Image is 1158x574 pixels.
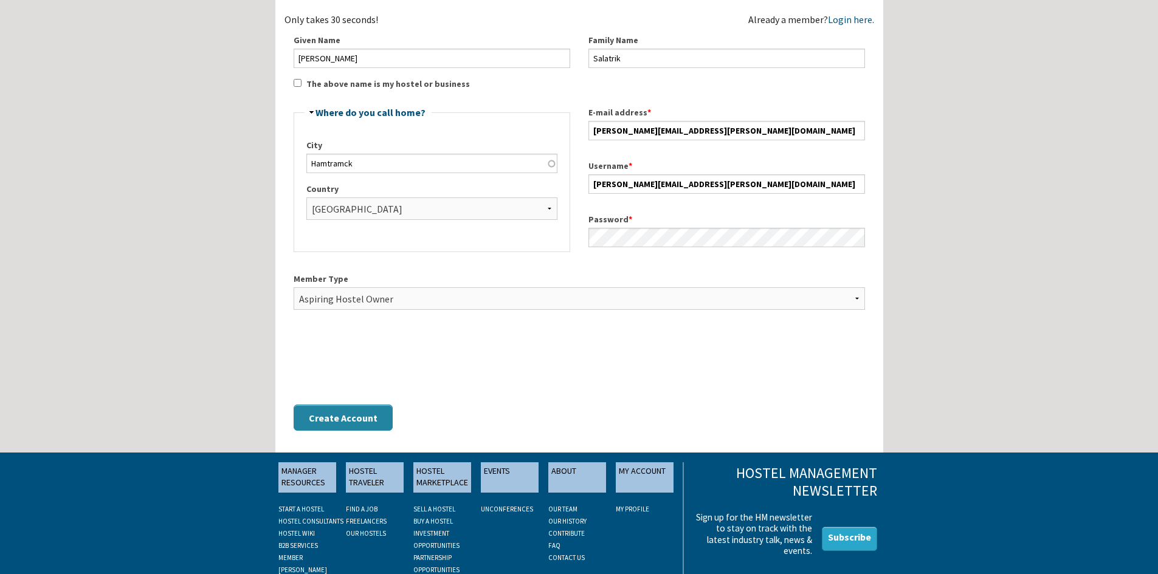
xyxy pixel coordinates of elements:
a: SELL A HOSTEL [413,505,455,513]
a: OUR TEAM [548,505,577,513]
label: City [306,139,557,152]
a: HOSTEL WIKI [278,529,315,538]
label: Username [588,160,865,173]
a: ABOUT [548,462,606,493]
p: Sign up for the HM newsletter to stay on track with the latest industry talk, news & events. [692,512,812,556]
a: Login here. [828,13,874,26]
div: Only takes 30 seconds! [284,15,579,24]
label: Member Type [294,273,865,285]
a: MANAGER RESOURCES [278,462,336,493]
a: CONTRIBUTE [548,529,585,538]
a: CONTACT US [548,553,585,562]
a: B2B SERVICES [278,541,318,550]
a: INVESTMENT OPPORTUNITIES [413,529,460,550]
iframe: reCAPTCHA [294,338,478,386]
a: OUR HISTORY [548,517,587,525]
label: Family Name [588,34,865,47]
a: HOSTEL MARKETPLACE [413,462,471,493]
a: FREELANCERS [346,517,387,525]
a: START A HOSTEL [278,505,324,513]
span: This field is required. [647,107,651,118]
a: EVENTS [481,462,539,493]
a: My Profile [616,505,649,513]
h3: Hostel Management Newsletter [692,465,877,500]
label: Given Name [294,34,570,47]
a: OUR HOSTELS [346,529,386,538]
a: UNCONFERENCES [481,505,533,513]
span: This field is required. [629,160,632,171]
a: BUY A HOSTEL [413,517,453,525]
a: FIND A JOB [346,505,377,513]
label: Country [306,183,557,196]
div: Already a member? [748,15,874,24]
a: HOSTEL TRAVELER [346,462,404,493]
a: Where do you call home? [315,106,426,118]
label: Password [588,213,865,226]
label: The above name is my hostel or business [306,78,470,91]
label: E-mail address [588,106,865,119]
a: HOSTEL CONSULTANTS [278,517,343,525]
a: PARTNERSHIP OPPORTUNITIES [413,553,460,574]
a: FAQ [548,541,560,550]
button: Create Account [294,405,393,431]
span: This field is required. [629,214,632,225]
a: MEMBER [PERSON_NAME] [278,553,327,574]
a: MY ACCOUNT [616,462,674,493]
a: Subscribe [822,527,877,551]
